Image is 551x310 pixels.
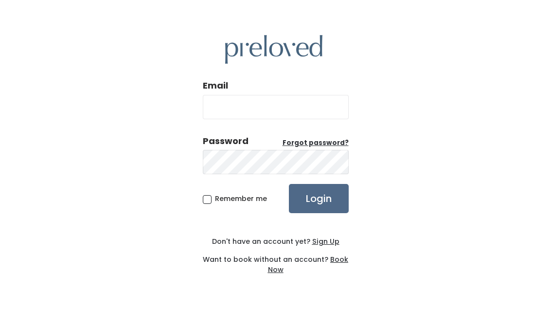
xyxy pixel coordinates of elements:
[283,138,349,147] u: Forgot password?
[268,255,349,274] a: Book Now
[310,237,339,246] a: Sign Up
[215,194,267,203] span: Remember me
[203,237,349,247] div: Don't have an account yet?
[283,138,349,148] a: Forgot password?
[225,35,322,64] img: preloved logo
[203,135,249,147] div: Password
[289,184,349,213] input: Login
[203,79,228,92] label: Email
[312,237,339,246] u: Sign Up
[203,247,349,275] div: Want to book without an account?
